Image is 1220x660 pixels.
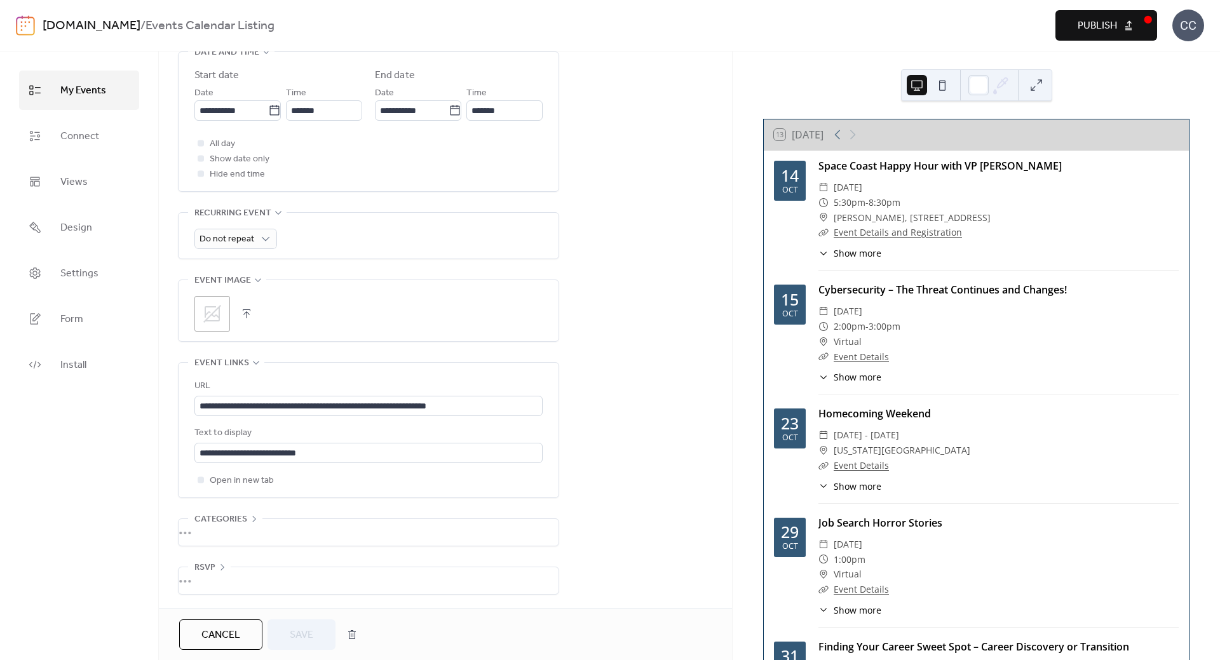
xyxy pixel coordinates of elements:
[781,524,799,540] div: 29
[210,137,235,152] span: All day
[19,162,139,201] a: Views
[201,628,240,643] span: Cancel
[179,619,262,650] button: Cancel
[818,480,829,493] div: ​
[834,246,881,260] span: Show more
[16,15,35,36] img: logo
[818,180,829,195] div: ​
[818,407,931,421] a: Homecoming Weekend
[834,210,991,226] span: [PERSON_NAME], [STREET_ADDRESS]
[818,480,881,493] button: ​Show more
[60,264,98,284] span: Settings
[834,226,962,238] a: Event Details and Registration
[60,172,88,192] span: Views
[834,603,881,617] span: Show more
[782,434,798,442] div: Oct
[834,195,865,210] span: 5:30pm
[818,458,829,473] div: ​
[782,310,798,318] div: Oct
[834,459,889,471] a: Event Details
[1055,10,1157,41] button: Publish
[818,603,881,617] button: ​Show more
[818,428,829,443] div: ​
[834,304,862,319] span: [DATE]
[210,152,269,167] span: Show date only
[834,552,865,567] span: 1:00pm
[818,159,1062,173] a: Space Coast Happy Hour with VP [PERSON_NAME]
[1078,18,1117,34] span: Publish
[194,379,540,394] div: URL
[60,126,99,147] span: Connect
[194,86,213,101] span: Date
[140,14,146,38] b: /
[818,334,829,349] div: ​
[60,81,106,101] span: My Events
[286,86,306,101] span: Time
[210,167,265,182] span: Hide end time
[818,349,829,365] div: ​
[834,537,862,552] span: [DATE]
[834,370,881,384] span: Show more
[834,480,881,493] span: Show more
[194,273,251,288] span: Event image
[179,519,559,546] div: •••
[834,583,889,595] a: Event Details
[19,208,139,247] a: Design
[19,116,139,156] a: Connect
[818,537,829,552] div: ​
[194,296,230,332] div: ;
[194,356,249,371] span: Event links
[60,309,83,330] span: Form
[818,246,829,260] div: ​
[60,355,86,375] span: Install
[60,218,92,238] span: Design
[818,283,1067,297] a: Cybersecurity – The Threat Continues and Changes!
[146,14,274,38] b: Events Calendar Listing
[466,86,487,101] span: Time
[194,560,215,576] span: RSVP
[210,473,274,488] span: Open in new tab
[818,640,1129,654] a: Finding Your Career Sweet Spot – Career Discovery or Transition
[818,319,829,334] div: ​
[1172,10,1204,41] div: CC
[194,512,247,527] span: Categories
[194,426,540,441] div: Text to display
[781,292,799,307] div: 15
[818,516,942,530] a: Job Search Horror Stories
[375,68,415,83] div: End date
[818,225,829,240] div: ​
[781,415,799,431] div: 23
[834,443,970,458] span: [US_STATE][GEOGRAPHIC_DATA]
[818,370,829,384] div: ​
[782,542,798,551] div: Oct
[19,253,139,293] a: Settings
[194,68,239,83] div: Start date
[834,428,899,443] span: [DATE] - [DATE]
[194,206,271,221] span: Recurring event
[818,603,829,617] div: ​
[818,210,829,226] div: ​
[818,552,829,567] div: ​
[781,168,799,184] div: 14
[865,319,869,334] span: -
[818,195,829,210] div: ​
[818,443,829,458] div: ​
[19,71,139,110] a: My Events
[869,195,900,210] span: 8:30pm
[782,186,798,194] div: Oct
[43,14,140,38] a: [DOMAIN_NAME]
[19,299,139,339] a: Form
[179,567,559,594] div: •••
[834,180,862,195] span: [DATE]
[818,370,881,384] button: ​Show more
[19,345,139,384] a: Install
[818,582,829,597] div: ​
[818,567,829,582] div: ​
[869,319,900,334] span: 3:00pm
[865,195,869,210] span: -
[818,304,829,319] div: ​
[834,567,862,582] span: Virtual
[834,319,865,334] span: 2:00pm
[194,45,259,60] span: Date and time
